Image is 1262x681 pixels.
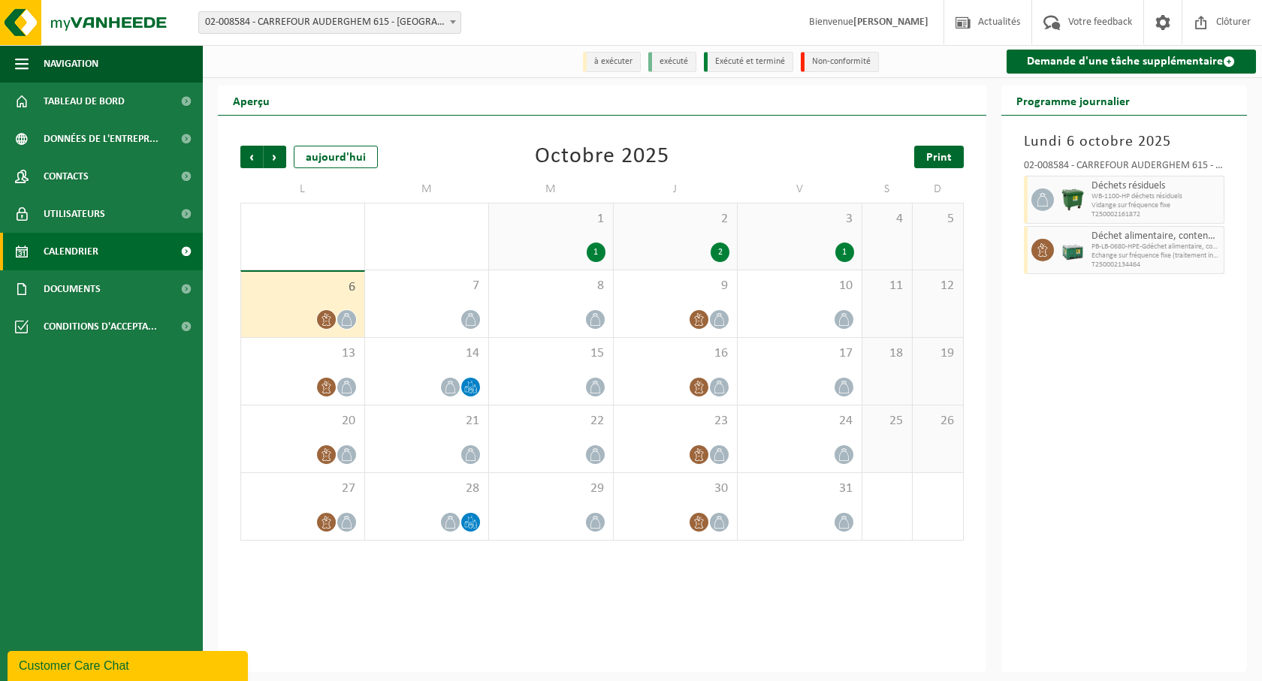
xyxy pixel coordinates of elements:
[870,345,904,362] span: 18
[801,52,879,72] li: Non-conformité
[218,86,285,115] h2: Aperçu
[294,146,378,168] div: aujourd'hui
[199,12,460,33] span: 02-008584 - CARREFOUR AUDERGHEM 615 - AUDERGHEM
[497,211,605,228] span: 1
[621,345,730,362] span: 16
[1007,50,1257,74] a: Demande d'une tâche supplémentaire
[240,176,365,203] td: L
[44,158,89,195] span: Contacts
[1091,252,1221,261] span: Echange sur fréquence fixe (traitement inclus)
[745,278,854,294] span: 10
[920,211,955,228] span: 5
[1091,231,1221,243] span: Déchet alimentaire, contenant des produits d'origine animale, emballage mélangé (sans verre), cat 3
[587,243,605,262] div: 1
[621,413,730,429] span: 23
[621,211,730,228] span: 2
[44,83,125,120] span: Tableau de bord
[621,278,730,294] span: 9
[745,345,854,362] span: 17
[926,152,952,164] span: Print
[583,52,641,72] li: à exécuter
[914,146,964,168] a: Print
[648,52,696,72] li: exécuté
[1024,131,1225,153] h3: Lundi 6 octobre 2025
[249,413,357,429] span: 20
[1024,161,1225,176] div: 02-008584 - CARREFOUR AUDERGHEM 615 - [GEOGRAPHIC_DATA]
[745,211,854,228] span: 3
[44,270,101,308] span: Documents
[373,345,482,362] span: 14
[621,481,730,497] span: 30
[373,481,482,497] span: 28
[913,176,963,203] td: D
[1091,192,1221,201] span: WB-1100-HP déchets résiduels
[8,648,251,681] iframe: chat widget
[365,176,490,203] td: M
[373,413,482,429] span: 21
[1061,239,1084,261] img: PB-LB-0680-HPE-GN-01
[44,45,98,83] span: Navigation
[1091,210,1221,219] span: T250002161872
[1091,180,1221,192] span: Déchets résiduels
[835,243,854,262] div: 1
[44,195,105,233] span: Utilisateurs
[704,52,793,72] li: Exécuté et terminé
[497,278,605,294] span: 8
[44,233,98,270] span: Calendrier
[870,211,904,228] span: 4
[738,176,862,203] td: V
[497,413,605,429] span: 22
[1001,86,1145,115] h2: Programme journalier
[240,146,263,168] span: Précédent
[44,120,159,158] span: Données de l'entrepr...
[497,481,605,497] span: 29
[249,279,357,296] span: 6
[373,278,482,294] span: 7
[853,17,928,28] strong: [PERSON_NAME]
[497,345,605,362] span: 15
[920,278,955,294] span: 12
[535,146,669,168] div: Octobre 2025
[44,308,157,345] span: Conditions d'accepta...
[745,481,854,497] span: 31
[249,481,357,497] span: 27
[264,146,286,168] span: Suivant
[870,413,904,429] span: 25
[711,243,729,262] div: 2
[870,278,904,294] span: 11
[198,11,461,34] span: 02-008584 - CARREFOUR AUDERGHEM 615 - AUDERGHEM
[1091,243,1221,252] span: PB-LB-0680-HPE-Gdéchet alimentaire, contenant des produits d
[920,413,955,429] span: 26
[862,176,913,203] td: S
[1061,188,1084,211] img: WB-1100-HPE-GN-01
[920,345,955,362] span: 19
[489,176,614,203] td: M
[614,176,738,203] td: J
[249,345,357,362] span: 13
[1091,201,1221,210] span: Vidange sur fréquence fixe
[1091,261,1221,270] span: T250002134464
[745,413,854,429] span: 24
